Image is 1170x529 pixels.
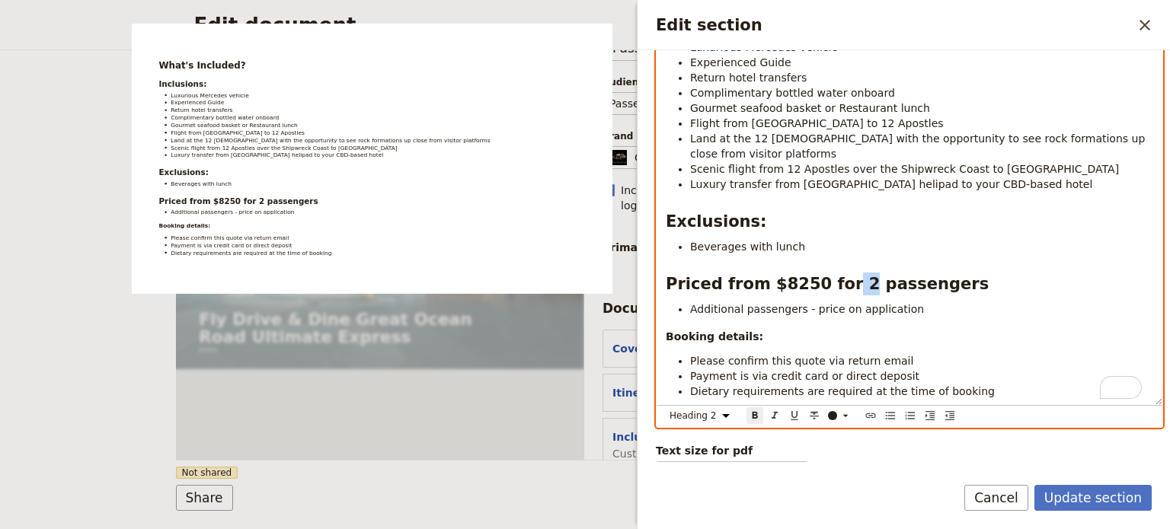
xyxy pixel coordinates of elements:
[746,407,763,424] button: Format bold
[55,490,99,508] span: [DATE]
[941,407,958,424] button: Decrease indent
[824,407,855,424] button: ​
[690,355,913,367] span: Please confirm this quote via return email
[766,407,783,424] button: Format italic
[902,407,919,424] button: Numbered list
[922,407,938,424] button: Increase indent
[879,12,905,38] a: +61 430 279 438
[690,56,791,69] span: Experienced Guide
[690,178,1092,190] span: Luxury transfer from [GEOGRAPHIC_DATA] helipad to your CBD-based hotel
[529,15,574,35] a: Itinerary
[862,407,879,424] button: Insert link
[666,275,989,293] strong: Priced from $8250 for 2 passengers
[690,385,995,397] span: Dietary requirements are required at the time of booking
[690,102,930,114] span: Gourmet seafood basket or Restaurant lunch
[666,212,766,231] strong: Exclusions:
[1132,12,1158,38] button: Close drawer
[964,485,1028,511] button: Cancel
[882,407,899,424] button: Bulleted list
[937,12,963,38] button: Download pdf
[55,405,920,490] h1: Fly Drive & Dine Great Ocean Road Ultimate Express
[656,14,1132,37] h2: Edit section
[690,241,805,253] span: Beverages with lunch
[826,409,857,422] div: ​
[621,183,755,213] span: Include organization logo :
[456,15,517,35] a: Cover page
[690,370,919,382] span: Payment is via credit card or direct deposit
[690,87,895,99] span: Complimentary bottled water onboard
[690,117,944,129] span: Flight from [GEOGRAPHIC_DATA] to 12 Apostles
[666,330,763,343] strong: Booking details:
[656,461,808,487] select: Text size for pdf
[690,132,1149,160] span: Land at the 12 [DEMOGRAPHIC_DATA] with the opportunity to see rock formations up close from visit...
[194,14,954,37] h2: Edit document
[786,407,803,424] button: Format underline
[690,303,924,315] span: Additional passengers - price on application
[690,72,807,84] span: Return hotel transfers
[18,9,152,36] img: Great Private Tours logo
[635,150,736,165] span: Great Private Tours
[806,407,823,424] button: Format strikethrough
[690,163,1119,175] span: Scenic flight from 12 Apostles over the Shipwreck Coast to [GEOGRAPHIC_DATA]
[908,12,934,38] a: bookings@greatprivatetours.com.au
[656,443,1163,458] span: Text size for pdf
[609,150,628,165] img: Profile
[1034,485,1152,511] button: Update section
